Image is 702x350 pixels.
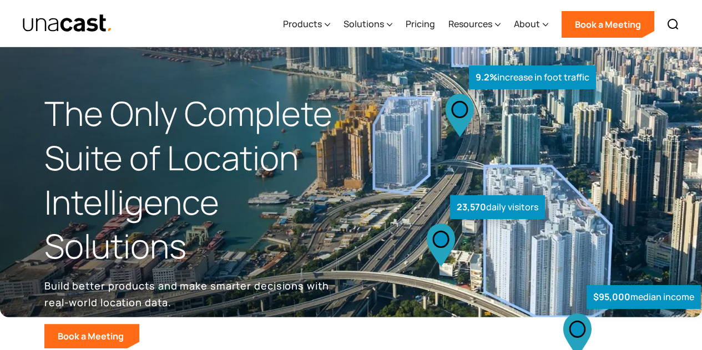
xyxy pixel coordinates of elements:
div: About [514,17,540,31]
div: Solutions [344,17,384,31]
div: About [514,2,548,47]
div: Solutions [344,2,392,47]
a: home [22,14,113,33]
div: Resources [448,2,501,47]
h1: The Only Complete Suite of Location Intelligence Solutions [44,92,351,268]
a: Book a Meeting [44,324,139,348]
div: Products [283,17,322,31]
div: median income [587,285,701,309]
img: Unacast text logo [22,14,113,33]
div: increase in foot traffic [469,65,596,89]
a: Book a Meeting [562,11,654,38]
p: Build better products and make smarter decisions with real-world location data. [44,277,333,311]
strong: 9.2% [476,71,497,83]
img: Search icon [666,18,680,31]
a: Pricing [406,2,435,47]
div: Resources [448,17,492,31]
div: daily visitors [450,195,545,219]
strong: $95,000 [593,291,630,303]
strong: 23,570 [457,201,486,213]
div: Products [283,2,330,47]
